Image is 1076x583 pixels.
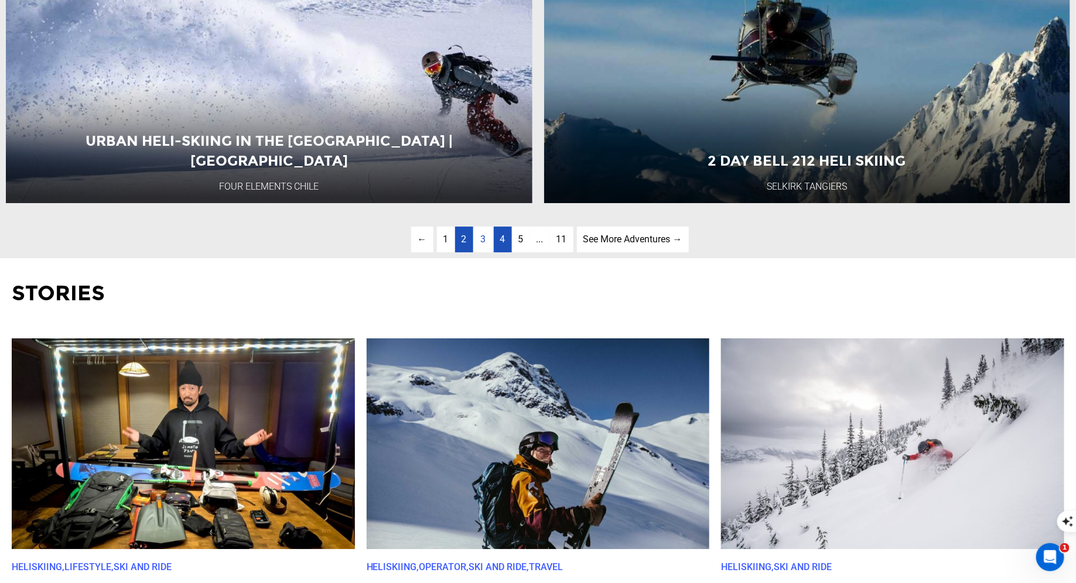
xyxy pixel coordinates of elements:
span: 5 [518,234,524,245]
span: 1 [443,234,449,245]
span: 4 [500,234,505,245]
a: Operator [419,561,467,572]
a: ← page [411,227,433,253]
span: , [111,561,114,572]
span: , [417,561,419,572]
a: Heliskiing [12,561,62,572]
span: 3 [474,227,493,253]
iframe: Intercom live chat [1036,543,1064,571]
a: Heliskiing [367,561,417,572]
a: Lifestyle [64,561,111,572]
img: unnamed-800x500.jpeg [367,338,710,549]
ul: Pagination [388,227,689,253]
p: Stories [12,279,1064,308]
a: Ski and Ride [114,561,172,572]
a: Ski and Ride [774,561,832,572]
a: Travel [530,561,563,572]
span: , [62,561,64,572]
span: 2 [462,234,467,245]
img: operator_gallery_a00d61037e8b0939feebc9800f11fbb4-800x500.jpg [721,338,1064,549]
a: See More Adventures → page [577,227,689,253]
img: gear-1-2-800x500.jpg [12,338,355,549]
span: , [527,561,530,572]
span: ... [537,234,544,245]
span: , [771,561,774,572]
span: 11 [556,234,567,245]
a: Heliskiing [721,561,771,572]
span: , [467,561,469,572]
a: Ski and Ride [469,561,527,572]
